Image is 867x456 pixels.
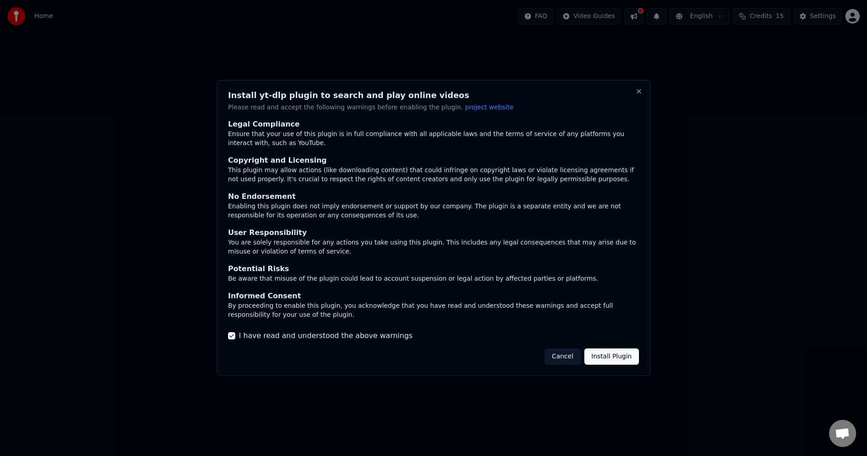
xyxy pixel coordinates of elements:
div: This plugin may allow actions (like downloading content) that could infringe on copyright laws or... [228,166,639,184]
div: Potential Risks [228,263,639,274]
button: Install Plugin [584,348,639,365]
h2: Install yt-dlp plugin to search and play online videos [228,91,639,99]
div: You are solely responsible for any actions you take using this plugin. This includes any legal co... [228,238,639,256]
button: Cancel [545,348,580,365]
div: No Endorsement [228,192,639,202]
div: By proceeding to enable this plugin, you acknowledge that you have read and understood these warn... [228,301,639,320]
div: Informed Consent [228,291,639,301]
div: Legal Compliance [228,119,639,130]
div: Ensure that your use of this plugin is in full compliance with all applicable laws and the terms ... [228,130,639,148]
div: Be aware that misuse of the plugin could lead to account suspension or legal action by affected p... [228,274,639,283]
p: Please read and accept the following warnings before enabling the plugin. [228,103,639,112]
span: project website [465,103,513,111]
div: Enabling this plugin does not imply endorsement or support by our company. The plugin is a separa... [228,202,639,221]
label: I have read and understood the above warnings [239,330,413,341]
div: User Responsibility [228,227,639,238]
div: Copyright and Licensing [228,155,639,166]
